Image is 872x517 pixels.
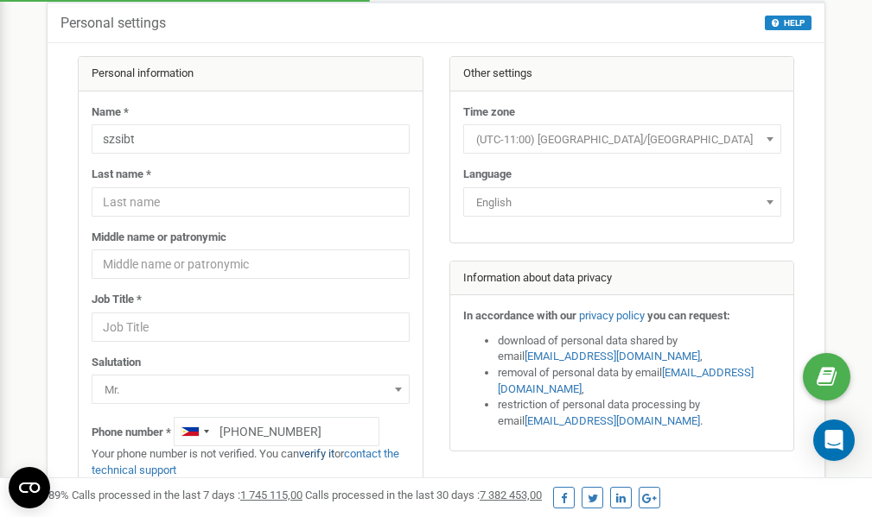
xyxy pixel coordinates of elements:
[463,124,781,154] span: (UTC-11:00) Pacific/Midway
[498,366,754,395] a: [EMAIL_ADDRESS][DOMAIN_NAME]
[175,418,214,445] div: Telephone country code
[240,489,302,501] u: 1 745 115,00
[463,187,781,217] span: English
[463,104,515,121] label: Time zone
[469,191,775,215] span: English
[525,350,700,363] a: [EMAIL_ADDRESS][DOMAIN_NAME]
[92,124,410,154] input: Name
[463,167,512,183] label: Language
[525,414,700,427] a: [EMAIL_ADDRESS][DOMAIN_NAME]
[92,375,410,404] span: Mr.
[72,489,302,501] span: Calls processed in the last 7 days :
[60,16,166,31] h5: Personal settings
[480,489,542,501] u: 7 382 453,00
[647,309,730,322] strong: you can request:
[498,333,781,365] li: download of personal data shared by email ,
[9,467,50,508] button: Open CMP widget
[463,309,576,322] strong: In accordance with our
[174,417,379,446] input: +1-800-555-55-55
[92,249,410,279] input: Middle name or patronymic
[765,16,812,30] button: HELP
[92,446,410,478] p: Your phone number is not verified. You can or
[92,312,410,342] input: Job Title
[92,355,141,371] label: Salutation
[498,397,781,429] li: restriction of personal data processing by email .
[98,378,404,402] span: Mr.
[92,425,171,441] label: Phone number *
[813,419,855,461] div: Open Intercom Messenger
[299,447,334,460] a: verify it
[92,292,142,308] label: Job Title *
[92,167,151,183] label: Last name *
[469,128,775,152] span: (UTC-11:00) Pacific/Midway
[305,489,542,501] span: Calls processed in the last 30 days :
[450,262,794,296] div: Information about data privacy
[92,230,226,246] label: Middle name or patronymic
[579,309,645,322] a: privacy policy
[92,447,399,476] a: contact the technical support
[450,57,794,91] div: Other settings
[498,365,781,397] li: removal of personal data by email ,
[92,104,129,121] label: Name *
[92,187,410,217] input: Last name
[79,57,423,91] div: Personal information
